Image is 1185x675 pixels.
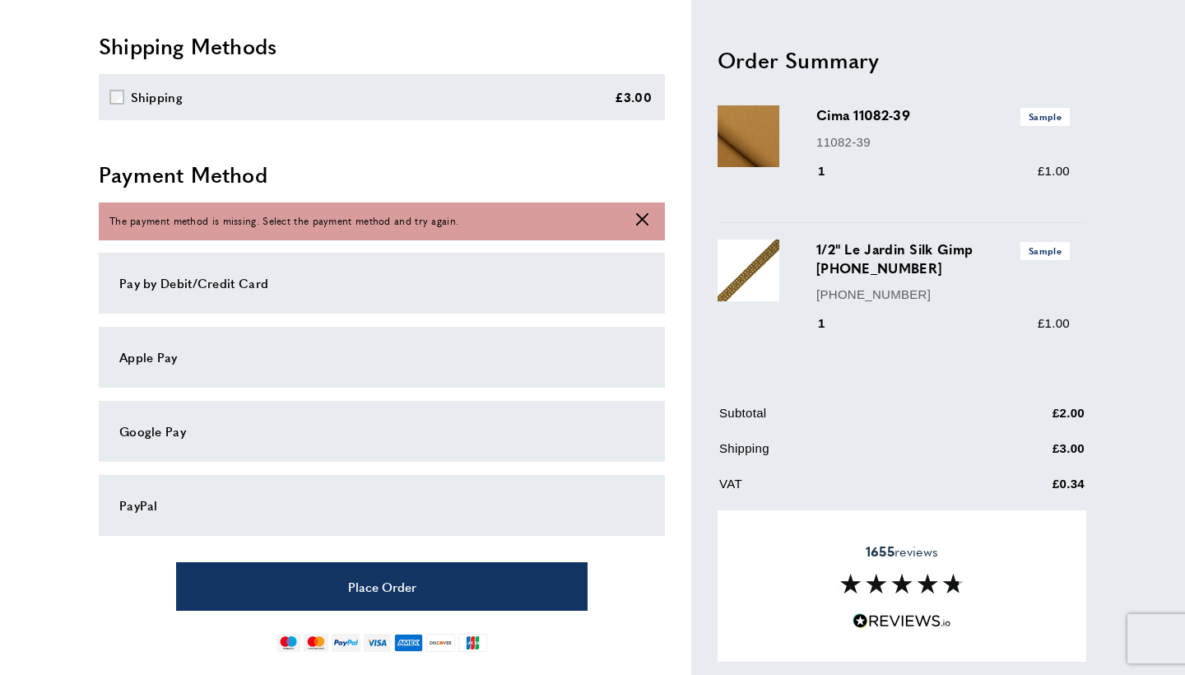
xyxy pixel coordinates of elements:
div: £3.00 [615,87,653,107]
div: Pay by Debit/Credit Card [119,273,644,293]
span: £1.00 [1038,164,1070,178]
img: 1/2" Le Jardin Silk Gimp 982-41400-24 [718,240,779,301]
img: Reviews.io 5 stars [853,613,951,629]
h3: 1/2" Le Jardin Silk Gimp [PHONE_NUMBER] [816,240,1070,277]
td: Subtotal [719,403,969,435]
img: american-express [394,634,423,652]
img: jcb [458,634,487,652]
div: 1 [816,313,848,333]
td: £3.00 [971,438,1085,470]
div: Apple Pay [119,347,644,367]
span: reviews [866,543,938,560]
td: Shipping [719,438,969,470]
td: £2.00 [971,403,1085,435]
span: The payment method is missing. Select the payment method and try again. [109,213,458,229]
h3: Cima 11082-39 [816,105,1070,125]
p: 11082-39 [816,132,1070,151]
div: PayPal [119,496,644,515]
td: £5.00 [971,509,1085,544]
div: Shipping [131,87,183,107]
strong: 1655 [866,542,895,561]
img: visa [364,634,391,652]
td: Grand Total [719,509,969,544]
img: Cima 11082-39 [718,105,779,167]
p: [PHONE_NUMBER] [816,284,1070,304]
img: maestro [276,634,300,652]
td: VAT [719,473,969,505]
h2: Shipping Methods [99,31,665,61]
img: discover [426,634,455,652]
div: Google Pay [119,421,644,441]
h2: Order Summary [718,44,1086,74]
div: 1 [816,161,848,181]
img: Reviews section [840,574,964,594]
img: mastercard [304,634,328,652]
span: Sample [1020,108,1070,125]
img: paypal [332,634,360,652]
h2: Payment Method [99,160,665,189]
span: £1.00 [1038,315,1070,329]
span: Sample [1020,242,1070,259]
td: £0.34 [971,473,1085,505]
button: Place Order [176,562,588,611]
